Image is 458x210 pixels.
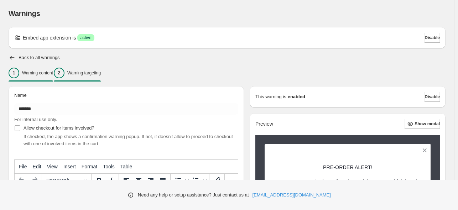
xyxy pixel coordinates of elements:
button: Undo [16,174,28,187]
span: Warnings [9,10,40,17]
a: [EMAIL_ADDRESS][DOMAIN_NAME] [253,191,331,199]
button: Bold [93,174,105,187]
button: 1Warning content [9,65,53,80]
div: 1 [9,68,19,78]
span: Show modal [415,121,440,127]
span: For internal use only. [14,117,57,122]
p: Warning targeting [67,70,101,76]
button: Align center [132,174,145,187]
span: Allow checkout for items involved? [24,125,94,131]
button: Insert/edit link [211,174,223,187]
span: Edit [33,164,41,169]
strong: enabled [288,93,305,100]
button: Align right [145,174,157,187]
span: File [19,164,27,169]
p: Separate pre-order items from in-stock items to avoid delayed shipping. All items will be held un... [277,178,418,206]
h2: Preview [255,121,273,127]
span: Table [120,164,132,169]
button: Show modal [405,119,440,129]
body: Rich Text Area. Press ALT-0 for help. [3,6,220,62]
div: 2 [54,68,64,78]
span: View [47,164,58,169]
span: Paragraph [46,178,81,183]
button: Disable [425,92,440,102]
span: If checked, the app shows a confirmation warning popup. If not, it doesn't allow to proceed to ch... [24,134,233,146]
span: Format [82,164,97,169]
button: Align left [120,174,132,187]
button: 2Warning targeting [54,65,101,80]
span: Insert [63,164,76,169]
h2: Back to all warnings [19,55,60,61]
span: Disable [425,35,440,41]
p: PRE-ORDER ALERT! [277,164,418,171]
button: Italic [105,174,117,187]
p: Embed app extension is [23,34,76,41]
p: This warning is [255,93,286,100]
button: Formats [43,174,90,187]
div: Numbered list [190,174,208,187]
span: Tools [103,164,115,169]
span: Disable [425,94,440,100]
span: Name [14,93,27,98]
button: Disable [425,33,440,43]
div: Bullet list [172,174,190,187]
p: Warning content [22,70,53,76]
button: Redo [28,174,40,187]
button: Justify [157,174,169,187]
span: active [80,35,91,41]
